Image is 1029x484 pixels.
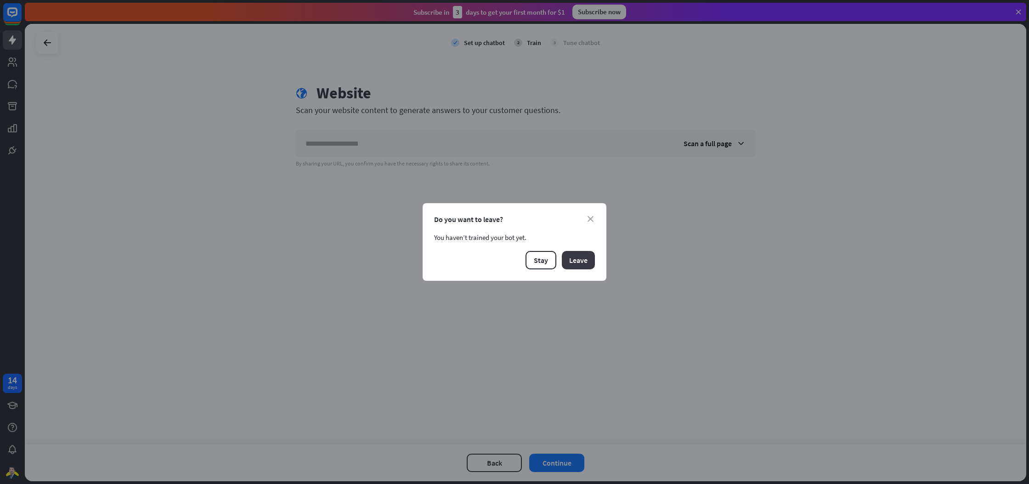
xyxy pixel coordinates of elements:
button: Leave [562,251,595,269]
button: Stay [526,251,556,269]
i: close [588,216,594,222]
button: Open LiveChat chat widget [7,4,35,31]
div: You haven’t trained your bot yet. [434,233,595,242]
div: Do you want to leave? [434,215,595,224]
